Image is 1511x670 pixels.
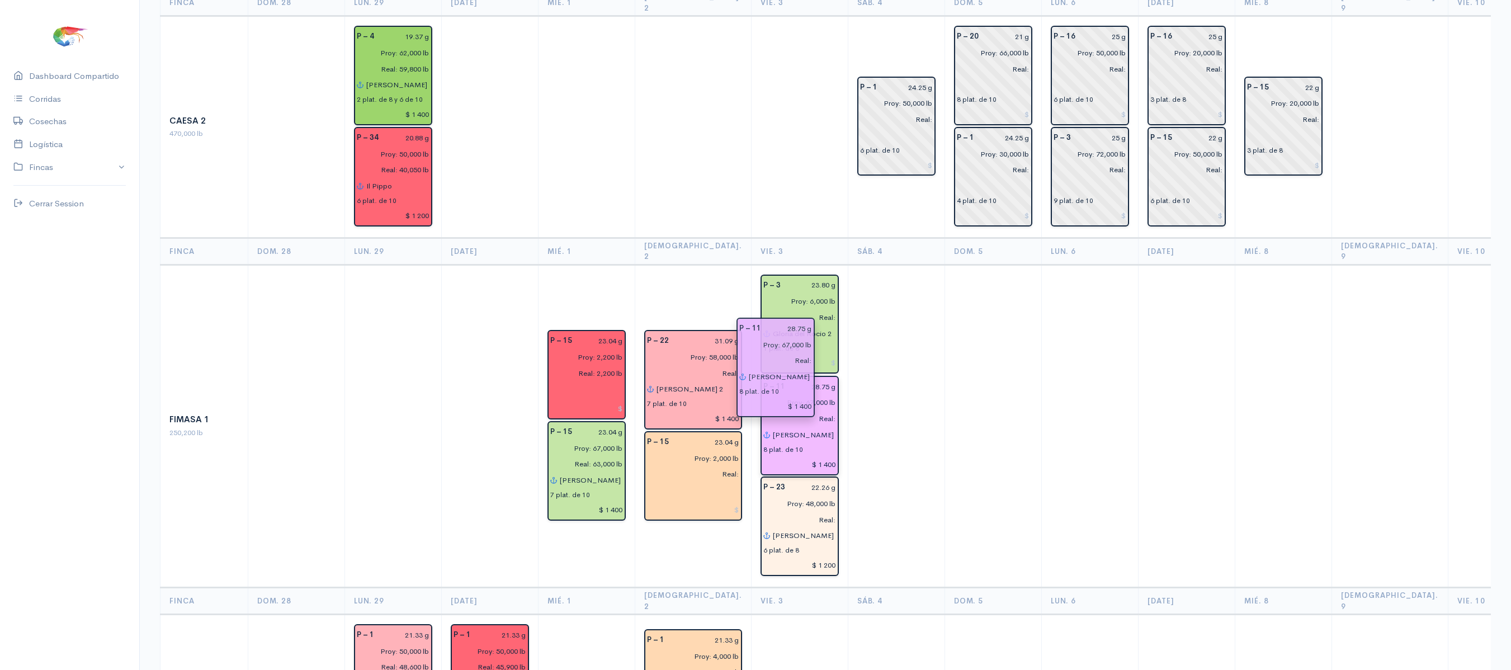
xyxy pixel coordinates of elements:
input: $ [1150,207,1223,224]
input: g [579,333,623,349]
input: estimadas [350,146,429,162]
th: [DEMOGRAPHIC_DATA]. 2 [635,588,752,615]
th: Mié. 1 [539,238,635,265]
span: 250,200 lb [169,428,203,437]
div: P – 15 [1240,79,1276,96]
div: 6 plat. de 10 [1150,196,1190,206]
th: [DEMOGRAPHIC_DATA]. 2 [635,238,752,265]
input: g [792,379,836,395]
input: pescadas [853,111,933,128]
div: Piscina: 16 Peso: 25 g Libras Proy: 50,000 lb Empacadora: Sin asignar Plataformas: 6 plat. de 10 [1051,26,1129,125]
input: estimadas [950,45,1030,61]
input: pescadas [1047,162,1126,178]
input: g [792,479,836,496]
div: P – 16 [1047,29,1082,45]
input: estimadas [1144,146,1223,162]
div: Piscina: 15 Peso: 23.04 g Libras Proy: 2,000 lb Empacadora: Cofimar [644,431,742,521]
div: P – 20 [950,29,985,45]
div: Piscina: 15 Peso: 23.04 g Libras Proy: 2,200 lb Libras Reales: 2,200 lb Rendimiento: 100.0% Empac... [547,330,626,419]
th: [DATE] [442,238,539,265]
div: P – 4 [350,29,381,45]
th: Dom. 28 [248,588,345,615]
div: Piscina: 15 Peso: 23.04 g Libras Proy: 67,000 lb Libras Reales: 63,000 lb Rendimiento: 94.0% Empa... [547,421,626,521]
div: P – 34 [350,130,385,146]
input: estimadas [1144,45,1223,61]
input: estimadas [640,648,739,664]
input: g [385,130,429,146]
input: g [985,29,1030,45]
input: estimadas [1047,146,1126,162]
div: Piscina: 3 Peso: 25 g Libras Proy: 72,000 lb Empacadora: Sin asignar Plataformas: 9 plat. de 10 [1051,127,1129,227]
div: 1 plat. de 8 [763,343,799,353]
div: Caesa 2 [169,115,239,128]
input: $ [647,411,739,427]
div: Piscina: 16 Peso: 25 g Libras Proy: 20,000 lb Empacadora: Sin asignar Plataformas: 3 plat. de 8 [1148,26,1226,125]
input: estimadas [544,349,623,365]
input: pescadas [640,365,739,381]
div: Piscina: 22 Peso: 31.09 g Libras Proy: 58,000 lb Empacadora: Promarisco Gabarra: Shakira 2 Plataf... [644,330,742,430]
th: [DATE] [1138,588,1235,615]
div: P – 1 [853,79,884,96]
div: Piscina: 34 Peso: 20.88 g Libras Proy: 50,000 lb Libras Reales: 40,050 lb Rendimiento: 80.1% Empa... [354,127,432,227]
div: 8 plat. de 10 [957,95,997,105]
input: g [787,277,836,294]
input: g [1082,29,1126,45]
div: P – 15 [1144,130,1179,146]
input: estimadas [757,293,836,309]
th: [DEMOGRAPHIC_DATA]. 9 [1331,238,1448,265]
input: pescadas [757,411,836,427]
th: Sáb. 4 [848,588,945,615]
th: Lun. 29 [345,588,442,615]
span: 470,000 lb [169,129,203,138]
input: estimadas [447,643,526,659]
th: Dom. 5 [945,238,1041,265]
div: 6 plat. de 8 [763,545,799,555]
div: P – 15 [544,424,579,440]
input: $ [1054,207,1126,224]
input: $ [1247,157,1320,173]
input: g [381,627,429,643]
input: pescadas [950,61,1030,77]
input: $ [763,355,836,371]
input: pescadas [544,456,623,472]
input: $ [763,557,836,573]
div: 7 plat. de 10 [550,490,590,500]
div: Fimasa 1 [169,413,239,426]
input: pescadas [1144,61,1223,77]
input: pescadas [1240,111,1320,128]
div: Piscina: 23 Peso: 22.26 g Libras Proy: 48,000 lb Empacadora: Ceaexport Gabarra: Renata Plataforma... [761,476,839,576]
th: Dom. 5 [945,588,1041,615]
input: g [884,79,933,96]
input: pescadas [350,162,429,178]
th: [DATE] [1138,238,1235,265]
input: estimadas [1240,95,1320,111]
th: Vie. 3 [751,588,848,615]
div: 6 plat. de 10 [1054,95,1093,105]
input: g [1276,79,1320,96]
input: g [676,333,739,349]
div: 3 plat. de 8 [1247,145,1283,155]
input: pescadas [640,466,739,482]
th: [DATE] [442,588,539,615]
input: g [579,424,623,440]
input: estimadas [757,496,836,512]
div: Piscina: 3 Peso: 23.80 g Libras Proy: 6,000 lb Empacadora: Total Seafood Gabarra: Gloria del Roci... [761,275,839,374]
input: $ [1150,106,1223,122]
input: g [1078,130,1126,146]
div: Piscina: 1 Peso: 24.25 g Libras Proy: 30,000 lb Empacadora: Sin asignar Plataformas: 4 plat. de 10 [954,127,1032,227]
input: $ [860,157,933,173]
input: $ [550,502,623,518]
div: P – 3 [1047,130,1078,146]
input: g [381,29,429,45]
input: estimadas [640,349,739,365]
input: pescadas [350,61,429,77]
div: Piscina: 15 Peso: 22 g Libras Proy: 20,000 lb Empacadora: Sin asignar Plataformas: 3 plat. de 8 [1244,77,1323,176]
input: $ [957,207,1030,224]
input: $ [647,502,739,518]
th: Dom. 28 [248,238,345,265]
div: P – 22 [640,333,676,349]
th: Lun. 6 [1041,588,1138,615]
input: pescadas [757,309,836,325]
th: Finca [160,238,248,265]
div: 9 plat. de 10 [1054,196,1093,206]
